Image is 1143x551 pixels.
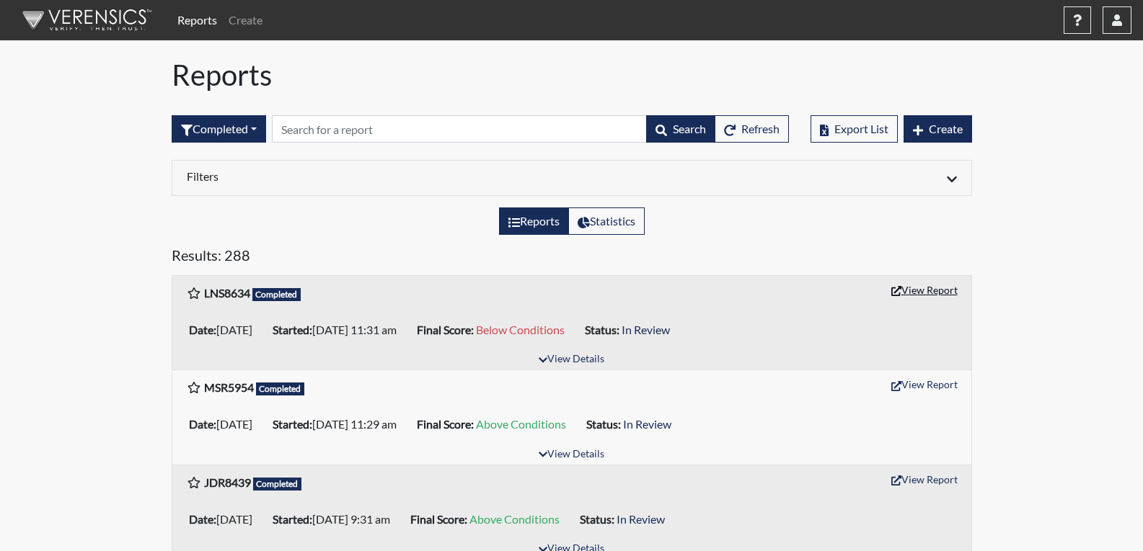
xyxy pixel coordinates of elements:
button: Completed [172,115,266,143]
h6: Filters [187,169,561,183]
b: JDR8439 [204,475,251,489]
span: Refresh [741,122,780,135]
span: Below Conditions [476,323,565,336]
b: Status: [586,417,621,431]
span: Completed [256,382,305,395]
span: Search [673,122,706,135]
li: [DATE] 11:31 am [267,318,411,341]
b: Started: [273,323,312,336]
a: Reports [172,6,223,35]
button: Export List [811,115,898,143]
span: Completed [253,478,302,490]
span: Above Conditions [469,512,560,526]
button: Search [646,115,715,143]
b: Final Score: [417,323,474,336]
h1: Reports [172,58,972,92]
label: View the list of reports [499,207,569,235]
li: [DATE] [183,508,267,531]
b: Started: [273,512,312,526]
button: View Details [532,445,611,465]
b: LNS8634 [204,286,250,300]
button: View Report [885,373,964,395]
span: In Review [617,512,665,526]
b: MSR5954 [204,380,254,394]
a: Create [223,6,268,35]
button: View Details [532,350,611,369]
h5: Results: 288 [172,246,972,269]
b: Status: [585,323,619,336]
span: Above Conditions [476,417,566,431]
b: Date: [189,417,216,431]
b: Date: [189,512,216,526]
b: Started: [273,417,312,431]
b: Status: [580,512,614,526]
span: Export List [834,122,888,135]
button: View Report [885,279,964,301]
b: Date: [189,323,216,336]
div: Filter by interview status [172,115,266,143]
button: Refresh [715,115,789,143]
li: [DATE] 11:29 am [267,413,411,436]
div: Click to expand/collapse filters [176,169,968,187]
button: Create [904,115,972,143]
li: [DATE] [183,318,267,341]
button: View Report [885,468,964,490]
span: Completed [252,288,301,301]
li: [DATE] [183,413,267,436]
b: Final Score: [410,512,467,526]
b: Final Score: [417,417,474,431]
span: Create [929,122,963,135]
span: In Review [622,323,670,336]
li: [DATE] 9:31 am [267,508,405,531]
label: View statistics about completed interviews [568,207,645,235]
input: Search by Registration ID, Interview Number, or Investigation Name. [272,115,647,143]
span: In Review [623,417,671,431]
